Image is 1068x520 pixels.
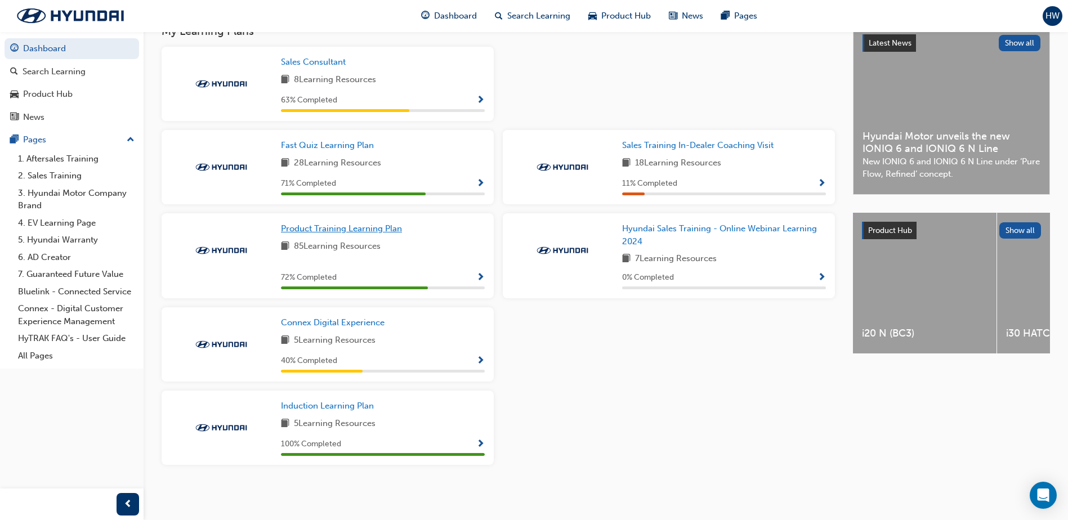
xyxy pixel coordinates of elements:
[281,94,337,107] span: 63 % Completed
[862,222,1041,240] a: Product HubShow all
[23,133,46,146] div: Pages
[281,139,378,152] a: Fast Quiz Learning Plan
[281,417,289,431] span: book-icon
[622,140,774,150] span: Sales Training In-Dealer Coaching Visit
[281,156,289,171] span: book-icon
[294,240,381,254] span: 85 Learning Resources
[14,330,139,347] a: HyTRAK FAQ's - User Guide
[127,133,135,147] span: up-icon
[635,252,717,266] span: 7 Learning Resources
[817,179,826,189] span: Show Progress
[531,162,593,173] img: Trak
[622,139,778,152] a: Sales Training In-Dealer Coaching Visit
[281,56,350,69] a: Sales Consultant
[5,107,139,128] a: News
[14,231,139,249] a: 5. Hyundai Warranty
[281,240,289,254] span: book-icon
[495,9,503,23] span: search-icon
[862,327,987,340] span: i20 N (BC3)
[294,156,381,171] span: 28 Learning Resources
[531,245,593,256] img: Trak
[476,440,485,450] span: Show Progress
[190,162,252,173] img: Trak
[281,271,337,284] span: 72 % Completed
[622,156,631,171] span: book-icon
[124,497,132,512] span: prev-icon
[476,177,485,191] button: Show Progress
[476,93,485,107] button: Show Progress
[5,129,139,150] button: Pages
[868,226,912,235] span: Product Hub
[412,5,486,28] a: guage-iconDashboard
[721,9,730,23] span: pages-icon
[622,222,826,248] a: Hyundai Sales Training - Online Webinar Learning 2024
[10,44,19,54] span: guage-icon
[682,10,703,23] span: News
[14,283,139,301] a: Bluelink - Connected Service
[281,316,389,329] a: Connex Digital Experience
[10,67,18,77] span: search-icon
[23,88,73,101] div: Product Hub
[635,156,721,171] span: 18 Learning Resources
[507,10,570,23] span: Search Learning
[476,437,485,451] button: Show Progress
[486,5,579,28] a: search-iconSearch Learning
[190,339,252,350] img: Trak
[14,214,139,232] a: 4. EV Learning Page
[14,347,139,365] a: All Pages
[863,130,1040,155] span: Hyundai Motor unveils the new IONIQ 6 and IONIQ 6 N Line
[190,78,252,89] img: Trak
[190,422,252,433] img: Trak
[1043,6,1062,26] button: HW
[622,177,677,190] span: 11 % Completed
[669,9,677,23] span: news-icon
[999,222,1042,239] button: Show all
[863,34,1040,52] a: Latest NewsShow all
[14,150,139,168] a: 1. Aftersales Training
[14,300,139,330] a: Connex - Digital Customer Experience Management
[281,222,406,235] a: Product Training Learning Plan
[601,10,651,23] span: Product Hub
[10,135,19,145] span: pages-icon
[476,179,485,189] span: Show Progress
[712,5,766,28] a: pages-iconPages
[1045,10,1060,23] span: HW
[5,61,139,82] a: Search Learning
[734,10,757,23] span: Pages
[622,252,631,266] span: book-icon
[281,73,289,87] span: book-icon
[281,57,346,67] span: Sales Consultant
[10,89,19,100] span: car-icon
[294,334,376,348] span: 5 Learning Resources
[14,266,139,283] a: 7. Guaranteed Future Value
[476,271,485,285] button: Show Progress
[281,177,336,190] span: 71 % Completed
[817,177,826,191] button: Show Progress
[863,155,1040,181] span: New IONIQ 6 and IONIQ 6 N Line under ‘Pure Flow, Refined’ concept.
[281,401,374,411] span: Induction Learning Plan
[14,167,139,185] a: 2. Sales Training
[660,5,712,28] a: news-iconNews
[5,38,139,59] a: Dashboard
[869,38,911,48] span: Latest News
[421,9,430,23] span: guage-icon
[14,249,139,266] a: 6. AD Creator
[817,273,826,283] span: Show Progress
[1030,482,1057,509] div: Open Intercom Messenger
[817,271,826,285] button: Show Progress
[281,317,385,328] span: Connex Digital Experience
[476,96,485,106] span: Show Progress
[476,354,485,368] button: Show Progress
[579,5,660,28] a: car-iconProduct Hub
[294,73,376,87] span: 8 Learning Resources
[14,185,139,214] a: 3. Hyundai Motor Company Brand
[853,25,1050,195] a: Latest NewsShow allHyundai Motor unveils the new IONIQ 6 and IONIQ 6 N LineNew IONIQ 6 and IONIQ ...
[6,4,135,28] img: Trak
[588,9,597,23] span: car-icon
[281,438,341,451] span: 100 % Completed
[281,334,289,348] span: book-icon
[281,223,402,234] span: Product Training Learning Plan
[23,65,86,78] div: Search Learning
